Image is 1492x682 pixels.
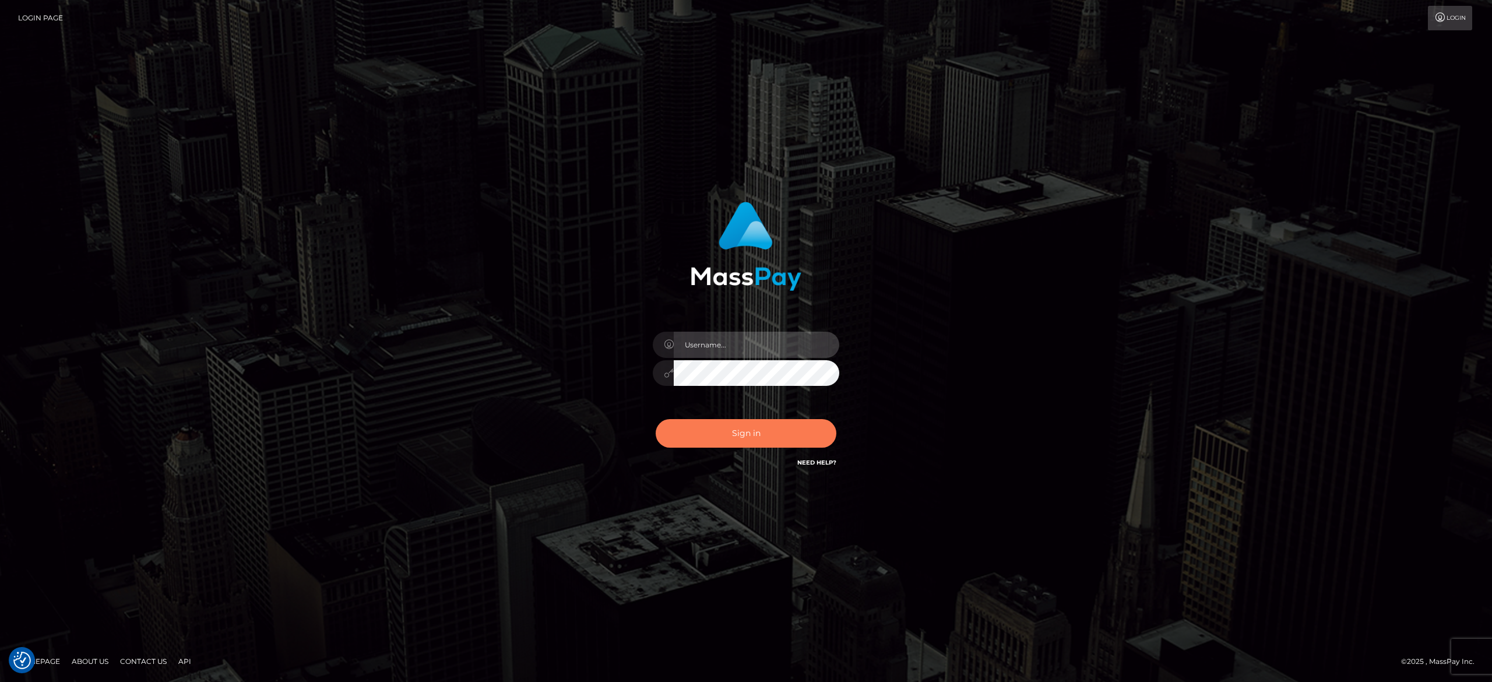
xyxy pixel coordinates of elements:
button: Consent Preferences [13,652,31,669]
a: Homepage [13,652,65,670]
a: Contact Us [115,652,171,670]
img: MassPay Login [691,202,801,291]
a: About Us [67,652,113,670]
a: Login Page [18,6,63,30]
button: Sign in [656,419,836,448]
a: Login [1428,6,1472,30]
a: Need Help? [797,459,836,466]
input: Username... [674,332,839,358]
a: API [174,652,196,670]
div: © 2025 , MassPay Inc. [1401,655,1483,668]
img: Revisit consent button [13,652,31,669]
